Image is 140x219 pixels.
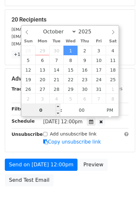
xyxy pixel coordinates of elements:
span: September 30, 2025 [49,46,63,55]
span: October 23, 2025 [78,74,92,84]
small: [EMAIL_ADDRESS][DOMAIN_NAME] [12,41,83,46]
span: Sat [106,39,120,43]
span: September 29, 2025 [35,46,49,55]
span: October 1, 2025 [63,46,78,55]
span: October 20, 2025 [35,74,49,84]
span: Fri [92,39,106,43]
span: October 14, 2025 [49,65,63,74]
span: November 5, 2025 [63,94,78,103]
span: October 15, 2025 [63,65,78,74]
strong: Schedule [12,118,35,124]
span: : [60,104,62,117]
span: October 9, 2025 [78,55,92,65]
strong: Unsubscribe [12,132,43,137]
span: November 2, 2025 [21,94,36,103]
strong: Filters [12,106,28,111]
span: October 17, 2025 [92,65,106,74]
span: October 18, 2025 [106,65,120,74]
span: October 29, 2025 [63,84,78,94]
h5: Advanced [12,75,128,82]
span: October 6, 2025 [35,55,49,65]
span: October 30, 2025 [78,84,92,94]
strong: Tracking [12,86,33,92]
span: September 28, 2025 [21,46,36,55]
span: October 13, 2025 [35,65,49,74]
span: October 2, 2025 [78,46,92,55]
span: Mon [35,39,49,43]
a: Copy unsubscribe link [43,139,101,145]
span: November 4, 2025 [49,94,63,103]
small: [EMAIL_ADDRESS][DOMAIN_NAME] [12,34,83,39]
span: November 1, 2025 [106,84,120,94]
span: October 22, 2025 [63,74,78,84]
small: [EMAIL_ADDRESS][DOMAIN_NAME] [12,27,83,32]
span: October 4, 2025 [106,46,120,55]
span: October 27, 2025 [35,84,49,94]
span: Sun [21,39,36,43]
span: [DATE] 12:00pm [43,119,83,125]
iframe: Chat Widget [108,188,140,219]
a: +17 more [12,50,38,58]
span: October 26, 2025 [21,84,36,94]
span: Click to toggle [101,104,119,117]
span: October 21, 2025 [49,74,63,84]
a: Send on [DATE] 12:00pm [5,159,78,171]
label: Add unsubscribe link [50,131,97,137]
a: Send Test Email [5,174,54,186]
a: Preview [79,159,107,171]
span: Thu [78,39,92,43]
input: Year [77,29,100,35]
span: October 7, 2025 [49,55,63,65]
span: October 31, 2025 [92,84,106,94]
h5: 20 Recipients [12,16,128,23]
span: Wed [63,39,78,43]
span: October 8, 2025 [63,55,78,65]
span: November 6, 2025 [78,94,92,103]
span: October 11, 2025 [106,55,120,65]
span: October 19, 2025 [21,74,36,84]
span: October 3, 2025 [92,46,106,55]
span: October 24, 2025 [92,74,106,84]
span: October 10, 2025 [92,55,106,65]
span: October 28, 2025 [49,84,63,94]
input: Hour [21,104,61,117]
input: Minute [62,104,101,117]
span: November 3, 2025 [35,94,49,103]
span: November 7, 2025 [92,94,106,103]
span: November 8, 2025 [106,94,120,103]
span: Tue [49,39,63,43]
span: October 25, 2025 [106,74,120,84]
span: October 16, 2025 [78,65,92,74]
span: October 12, 2025 [21,65,36,74]
span: October 5, 2025 [21,55,36,65]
